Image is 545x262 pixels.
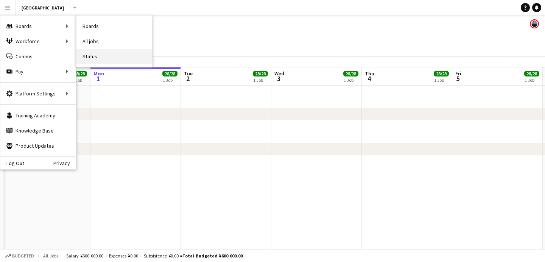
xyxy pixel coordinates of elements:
[92,74,104,83] span: 1
[184,70,193,77] span: Tue
[434,77,448,83] div: 1 Job
[0,86,76,101] div: Platform Settings
[76,19,152,34] a: Boards
[253,77,268,83] div: 1 Job
[343,71,358,76] span: 28/28
[364,74,374,83] span: 4
[434,71,449,76] span: 28/28
[72,77,87,83] div: 1 Job
[42,253,60,259] span: All jobs
[16,0,70,15] button: [GEOGRAPHIC_DATA]
[273,74,284,83] span: 3
[12,253,34,259] span: Budgeted
[455,70,461,77] span: Fri
[0,19,76,34] div: Boards
[0,138,76,153] a: Product Updates
[0,64,76,79] div: Pay
[76,34,152,49] a: All jobs
[344,77,358,83] div: 1 Job
[0,108,76,123] a: Training Academy
[0,160,24,166] a: Log Out
[72,71,87,76] span: 28/28
[183,74,193,83] span: 2
[253,71,268,76] span: 28/28
[66,253,243,259] div: Salary ¥600 000.00 + Expenses ¥0.00 + Subsistence ¥0.00 =
[0,34,76,49] div: Workforce
[0,123,76,138] a: Knowledge Base
[53,160,76,166] a: Privacy
[182,253,243,259] span: Total Budgeted ¥600 000.00
[365,70,374,77] span: Thu
[525,77,539,83] div: 1 Job
[163,77,177,83] div: 1 Job
[274,70,284,77] span: Wed
[162,71,178,76] span: 28/28
[76,49,152,64] a: Status
[530,19,539,28] app-user-avatar: Michael Lamy
[454,74,461,83] span: 5
[4,252,35,260] button: Budgeted
[0,49,76,64] a: Comms
[93,70,104,77] span: Mon
[524,71,539,76] span: 28/28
